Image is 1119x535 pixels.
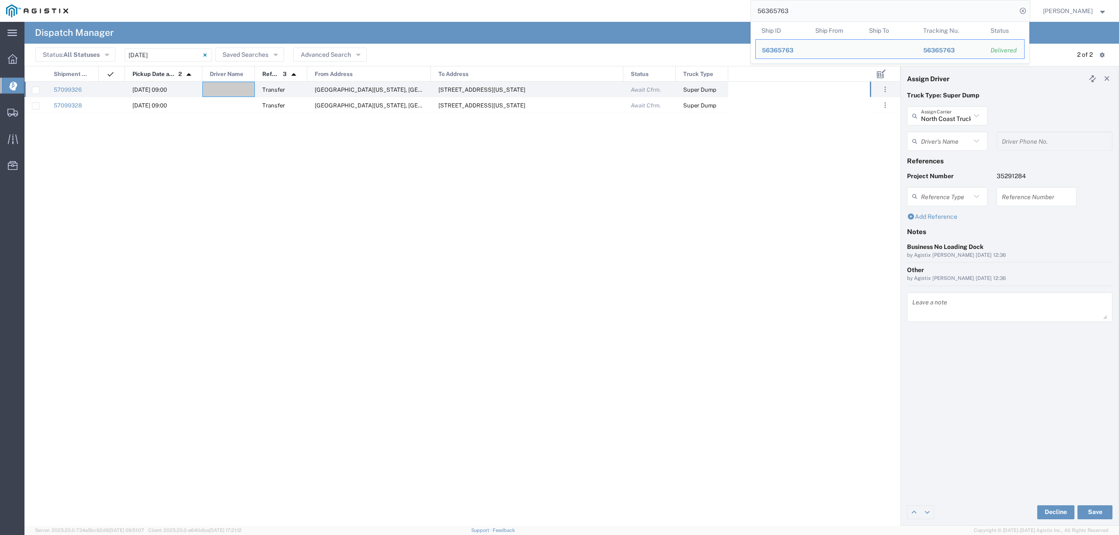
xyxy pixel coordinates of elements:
[438,66,469,82] span: To Address
[106,70,115,79] img: icon
[879,99,891,111] button: ...
[35,22,114,44] h4: Dispatch Manager
[631,66,649,82] span: Status
[923,47,954,54] span: 56365763
[493,528,515,533] a: Feedback
[907,75,949,83] h4: Assign Driver
[54,86,82,93] a: 57099326
[262,86,285,93] span: Transfer
[907,172,987,181] p: Project Number
[1043,6,1093,16] span: Lorretta Ayala
[35,48,115,62] button: Status:All Statuses
[132,66,175,82] span: Pickup Date and Time
[863,22,917,39] th: Ship To
[907,506,921,519] a: Edit previous row
[997,172,1077,181] p: 35291284
[132,102,167,109] span: 10/13/2025, 09:00
[923,46,978,55] div: 56365763
[178,66,182,82] span: 2
[315,102,467,109] span: Clinton Ave & Locan Ave, Fresno, California, 93619, United States
[63,51,100,58] span: All Statuses
[182,68,196,82] img: arrow-dropup.svg
[1043,6,1107,16] button: [PERSON_NAME]
[210,66,243,82] span: Driver Name
[683,102,716,109] span: Super Dump
[907,266,1112,275] div: Other
[907,213,957,220] a: Add Reference
[262,66,280,82] span: Reference
[755,22,1029,63] table: Search Results
[907,242,1112,252] div: Business No Loading Dock
[54,66,89,82] span: Shipment No.
[209,528,242,533] span: [DATE] 17:21:12
[974,527,1109,534] span: Copyright © [DATE]-[DATE] Agistix Inc., All Rights Reserved
[751,0,1017,21] input: Search for shipment number, reference number
[907,252,1112,259] div: by Agistix [PERSON_NAME] [DATE] 12:36
[6,4,68,17] img: logo
[1077,505,1112,519] button: Save
[471,528,493,533] a: Support
[132,86,167,93] span: 10/13/2025, 09:00
[438,86,525,93] span: 308 W Alluvial Ave, Clovis, California, 93611, United States
[809,22,863,39] th: Ship From
[262,102,285,109] span: Transfer
[293,48,367,62] button: Advanced Search
[917,22,984,39] th: Tracking Nu.
[35,528,144,533] span: Server: 2025.20.0-734e5bc92d9
[884,100,886,110] span: . . .
[907,228,1112,235] h4: Notes
[984,22,1024,39] th: Status
[879,83,891,96] button: ...
[148,528,242,533] span: Client: 2025.20.0-e640dba
[1037,505,1074,519] button: Decline
[907,275,1112,283] div: by Agistix [PERSON_NAME] [DATE] 12:36
[315,86,467,93] span: Clinton Ave & Locan Ave, Fresno, California, 93619, United States
[631,102,661,109] span: Await Cfrm.
[215,48,284,62] button: Saved Searches
[762,46,803,55] div: 56365763
[283,66,287,82] span: 3
[907,157,1112,165] h4: References
[884,84,886,95] span: . . .
[762,47,793,54] span: 56365763
[315,66,353,82] span: From Address
[921,506,934,519] a: Edit next row
[755,22,809,39] th: Ship ID
[990,46,1018,55] div: Delivered
[907,91,1112,100] p: Truck Type: Super Dump
[438,102,525,109] span: 308 W Alluvial Ave, Clovis, California, 93611, United States
[287,68,301,82] img: arrow-dropup.svg
[109,528,144,533] span: [DATE] 09:51:07
[683,66,713,82] span: Truck Type
[54,102,82,109] a: 57099328
[631,86,661,93] span: Await Cfrm.
[683,86,716,93] span: Super Dump
[1077,50,1093,59] div: 2 of 2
